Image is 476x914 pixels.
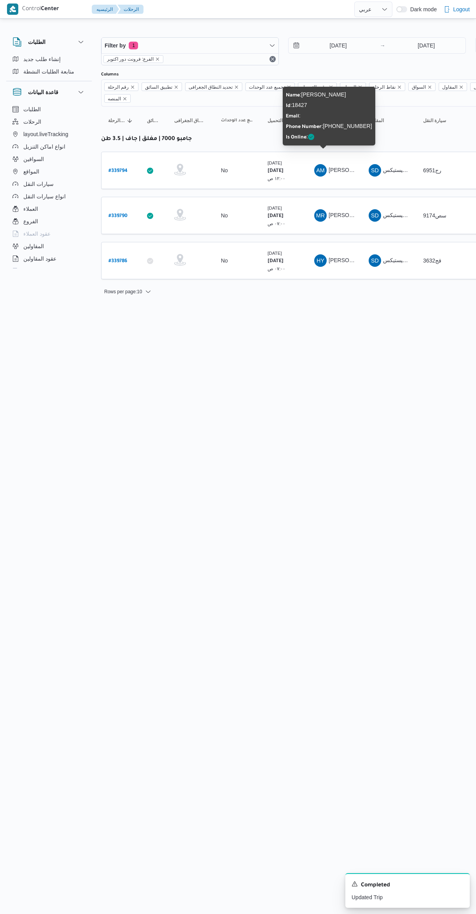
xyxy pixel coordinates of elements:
b: Name [286,93,300,98]
span: المقاول [442,83,457,91]
span: [PERSON_NAME] [329,167,373,173]
img: X8yXhbKr1z7QwAAAABJRU5ErkJggg== [7,4,18,15]
div: → [380,43,385,48]
span: وقت التحميل [268,117,293,124]
div: No [221,257,228,264]
button: وقت التحميل [264,114,303,127]
a: #339786 [108,256,127,266]
span: سيارات النقل [23,179,54,189]
small: ٠٧:٠٠ ص [268,266,285,271]
span: Filter by [105,41,126,50]
div: Asam Mahmood Alsaid Hussain [314,164,327,177]
span: تحديد النطاق الجغرافى [189,83,233,91]
button: قاعدة البيانات [12,88,86,97]
button: Logout [441,2,473,17]
b: [DATE] [268,259,283,264]
span: 1 active filters [129,42,138,49]
span: Rows per page : 10 [104,287,142,296]
button: عقود العملاء [9,228,89,240]
div: Shrkah Ditak Ladarah Alamshuroaat W Alkhdmat Ba Lwjistiks [369,164,381,177]
span: MR [316,209,325,222]
span: تطبيق السائق [142,82,182,91]
span: المقاولين [23,242,44,251]
span: سص9174 [423,212,446,219]
span: : [PERSON_NAME] [286,91,346,98]
span: الفروع [23,217,38,226]
span: إنشاء طلب جديد [23,54,61,64]
span: العملاء [23,204,38,214]
span: المنصه [108,95,121,103]
span: نقاط الرحلة [373,83,395,91]
span: layout.liveTracking [23,130,68,139]
button: Remove المنصه from selection in this group [122,96,127,101]
span: عقود المقاولين [23,254,56,263]
h3: الطلبات [28,37,45,47]
button: Remove المقاول from selection in this group [459,85,464,89]
button: عقود المقاولين [9,252,89,265]
b: Email [286,114,299,119]
small: [DATE] [268,250,282,256]
button: انواع اماكن التنزيل [9,140,89,153]
span: تطبيق السائق [147,117,160,124]
div: قاعدة البيانات [6,103,92,271]
span: تحديد النطاق الجغرافى [174,117,207,124]
span: متابعة الطلبات النشطة [23,67,74,76]
button: Remove وقت التحميل from selection in this group [329,85,333,89]
button: Filter by1 active filters [101,38,278,53]
b: Phone Number [286,124,322,130]
span: عقود العملاء [23,229,51,238]
span: الطلبات [23,105,41,114]
button: المقاولين [9,240,89,252]
span: قج3632 [423,257,441,264]
button: Remove رقم الرحلة from selection in this group [130,85,135,89]
button: Remove [268,54,277,64]
button: رقم الرحلةSorted in descending order [105,114,136,127]
span: Dark mode [407,6,437,12]
button: المقاول [366,114,412,127]
h3: قاعدة البيانات [28,88,58,97]
span: SD [371,254,379,267]
button: اجهزة التليفون [9,265,89,277]
span: AM [316,164,325,177]
button: الطلبات [12,37,86,47]
span: المنصه [104,94,131,103]
button: remove selected entity [155,57,160,61]
button: Remove السواق from selection in this group [427,85,432,89]
span: وقت التحميل [298,82,337,91]
div: الطلبات [6,53,92,81]
span: رقم الرحلة [108,83,129,91]
b: Id [286,103,290,109]
button: الرحلات [9,116,89,128]
svg: Sorted in descending order [127,117,133,124]
b: Center [41,6,59,12]
span: انواع سيارات النقل [23,192,66,201]
button: تحديد النطاق الجغرافى [171,114,210,127]
span: تحديد النطاق الجغرافى [185,82,243,91]
iframe: chat widget [8,883,33,906]
button: المواقع [9,165,89,178]
b: [DATE] [268,214,283,219]
span: : 18427 [286,102,307,108]
span: [PERSON_NAME] [329,257,373,263]
button: Rows per page:10 [101,287,154,296]
div: Muhammad Radha Munasoar Ibrahem [314,209,327,222]
small: ١٢:٠٠ ص [268,176,285,181]
span: المقاول [439,82,467,91]
span: : [286,112,301,119]
b: # 339790 [108,214,128,219]
span: SD [371,164,379,177]
span: العميل [343,83,356,91]
button: إنشاء طلب جديد [9,53,89,65]
span: المقاول [369,117,384,124]
button: العملاء [9,203,89,215]
small: ٠٧:٠٠ ص [268,221,285,226]
a: #339794 [108,165,128,176]
span: تجميع عدد الوحدات [245,82,295,91]
input: Press the down key to open a popover containing a calendar. [388,38,465,53]
div: Hassan Yousf Husanein Salih [314,254,327,267]
button: سيارات النقل [9,178,89,190]
span: السواق [408,82,436,91]
div: Shrkah Ditak Ladarah Alamshuroaat W Alkhdmat Ba Lwjistiks [369,209,381,222]
button: Remove نقاط الرحلة from selection in this group [397,85,402,89]
b: جامبو 7000 | مغلق | جاف | 3.5 طن [101,136,192,142]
